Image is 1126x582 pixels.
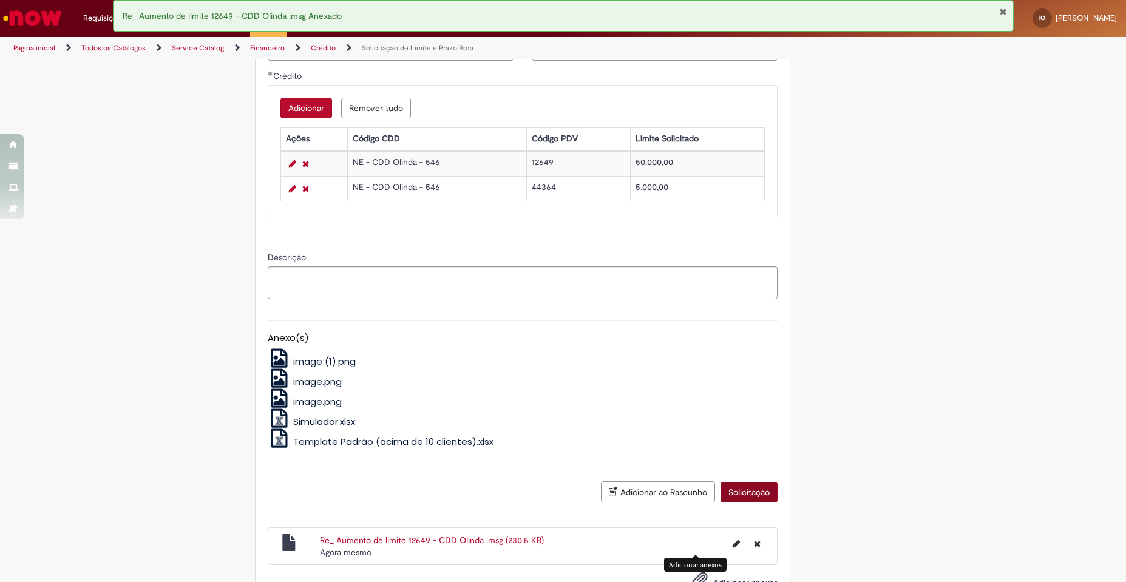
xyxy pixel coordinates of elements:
span: IO [1039,14,1045,22]
a: Remover linha 2 [299,181,312,196]
span: Agora mesmo [320,547,371,558]
span: Descrição [268,252,308,263]
button: Solicitação [721,482,778,502]
a: image (1).png [268,355,356,368]
span: Template Padrão (acima de 10 clientes).xlsx [293,435,493,448]
td: NE - CDD Olinda - 546 [348,176,527,201]
td: 12649 [527,151,630,176]
button: Excluir Re_ Aumento de limite 12649 - CDD Olinda .msg [747,534,768,553]
img: ServiceNow [1,6,64,30]
td: 44364 [527,176,630,201]
button: Add a row for Crédito [280,98,332,118]
a: Service Catalog [172,43,224,53]
a: Editar Linha 2 [286,181,299,196]
span: [PERSON_NAME] [1056,13,1117,23]
h5: Anexo(s) [268,333,778,343]
th: Código CDD [348,127,527,150]
th: Ações [281,127,348,150]
td: 5.000,00 [630,176,765,201]
div: Adicionar anexos [664,558,727,572]
button: Remove all rows for Crédito [341,98,411,118]
a: Editar Linha 1 [286,157,299,171]
a: Crédito [311,43,336,53]
ul: Trilhas de página [9,37,742,59]
span: Re_ Aumento de limite 12649 - CDD Olinda .msg Anexado [123,10,342,21]
a: Template Padrão (acima de 10 clientes).xlsx [268,435,493,448]
a: image.png [268,395,342,408]
a: Todos os Catálogos [81,43,146,53]
button: Editar nome de arquivo Re_ Aumento de limite 12649 - CDD Olinda .msg [725,534,747,553]
td: 50.000,00 [630,151,765,176]
a: Simulador.xlsx [268,415,355,428]
span: Obrigatório Preenchido [268,71,273,76]
button: Adicionar ao Rascunho [601,481,715,502]
span: Simulador.xlsx [293,415,355,428]
a: image.png [268,375,342,388]
textarea: Descrição [268,266,778,299]
time: 29/09/2025 16:45:15 [320,547,371,558]
span: image.png [293,395,342,408]
span: Requisições [83,12,126,24]
a: Re_ Aumento de limite 12649 - CDD Olinda .msg (230.5 KB) [320,535,544,546]
button: Fechar Notificação [999,7,1007,16]
a: Solicitação de Limite e Prazo Rota [362,43,473,53]
a: Página inicial [13,43,55,53]
th: Código PDV [527,127,630,150]
span: image.png [293,375,342,388]
a: Remover linha 1 [299,157,312,171]
a: Financeiro [250,43,285,53]
td: NE - CDD Olinda - 546 [348,151,527,176]
th: Limite Solicitado [630,127,765,150]
span: Crédito [273,70,304,81]
span: image (1).png [293,355,356,368]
